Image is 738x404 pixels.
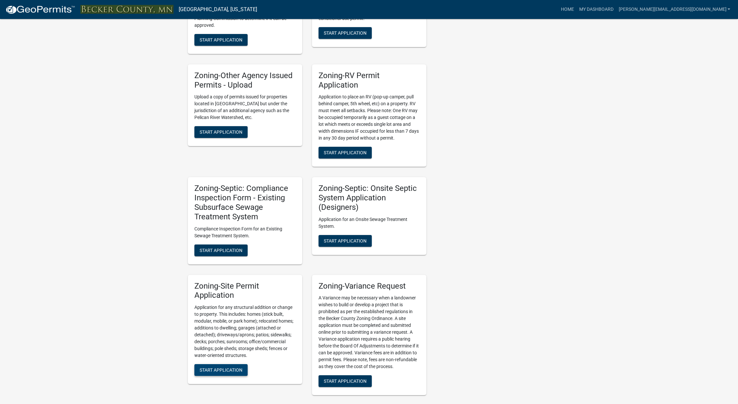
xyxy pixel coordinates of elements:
span: Start Application [324,30,367,35]
a: Home [558,3,577,16]
span: Start Application [200,247,242,253]
button: Start Application [194,34,248,46]
h5: Zoning-Variance Request [319,281,420,291]
h5: Zoning-Other Agency Issued Permits - Upload [194,71,296,90]
a: [GEOGRAPHIC_DATA], [US_STATE] [179,4,257,15]
p: Application for any structural addition or change to property. This includes: homes (stick built,... [194,304,296,359]
span: Start Application [324,238,367,243]
p: Compliance Inspection Form for an Existing Sewage Treatment System. [194,226,296,239]
button: Start Application [194,364,248,376]
span: Start Application [324,150,367,155]
button: Start Application [194,244,248,256]
a: My Dashboard [577,3,616,16]
span: Start Application [200,129,242,135]
button: Start Application [319,235,372,247]
p: A Variance may be necessary when a landowner wishes to build or develop a project that is prohibi... [319,295,420,370]
button: Start Application [194,126,248,138]
span: Start Application [200,37,242,42]
h5: Zoning-RV Permit Application [319,71,420,90]
span: Start Application [324,379,367,384]
a: [PERSON_NAME][EMAIL_ADDRESS][DOMAIN_NAME] [616,3,733,16]
p: Application to place an RV (pop-up camper, pull behind camper, 5th wheel, etc) on a property. RV ... [319,93,420,142]
button: Start Application [319,147,372,159]
h5: Zoning-Septic: Onsite Septic System Application (Designers) [319,184,420,212]
button: Start Application [319,27,372,39]
span: Start Application [200,367,242,373]
button: Start Application [319,375,372,387]
p: Upload a copy of permits issued for properties located in [GEOGRAPHIC_DATA] but under the jurisdi... [194,93,296,121]
h5: Zoning-Septic: Compliance Inspection Form - Existing Subsurface Sewage Treatment System [194,184,296,221]
img: Becker County, Minnesota [80,5,173,14]
p: Application for an Onsite Sewage Treatment System. [319,216,420,230]
h5: Zoning-Site Permit Application [194,281,296,300]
